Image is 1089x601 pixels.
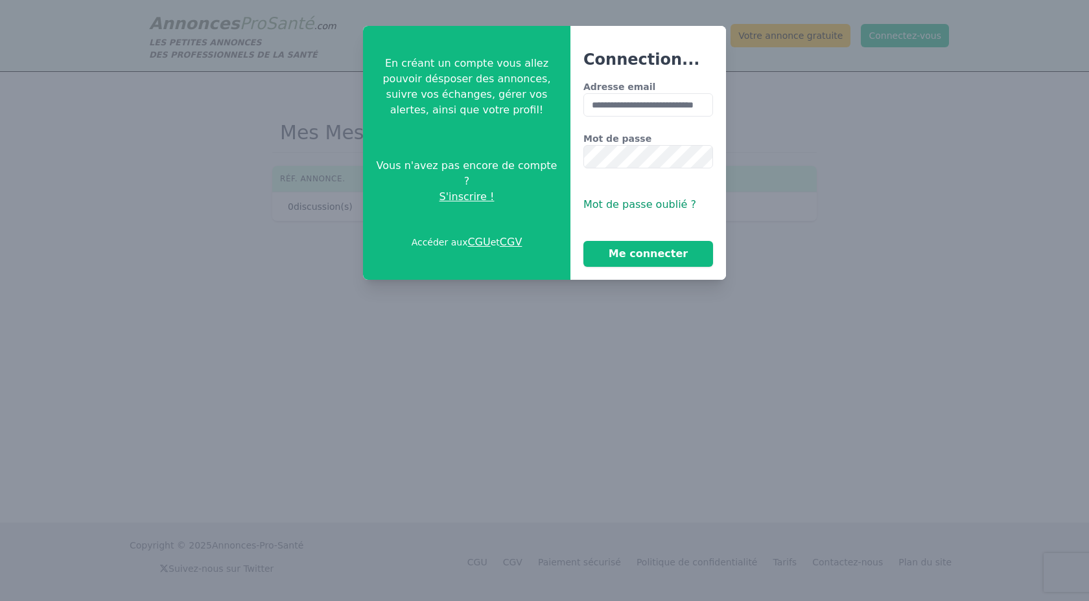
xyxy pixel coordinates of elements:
[583,80,713,93] label: Adresse email
[439,189,495,205] span: S'inscrire !
[500,236,522,248] a: CGV
[373,56,560,118] p: En créant un compte vous allez pouvoir désposer des annonces, suivre vos échanges, gérer vos aler...
[373,158,560,189] span: Vous n'avez pas encore de compte ?
[583,241,713,267] button: Me connecter
[583,49,713,70] h3: Connection...
[583,132,713,145] label: Mot de passe
[583,198,696,210] span: Mot de passe oublié ?
[412,234,522,250] p: Accéder aux et
[467,236,490,248] a: CGU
